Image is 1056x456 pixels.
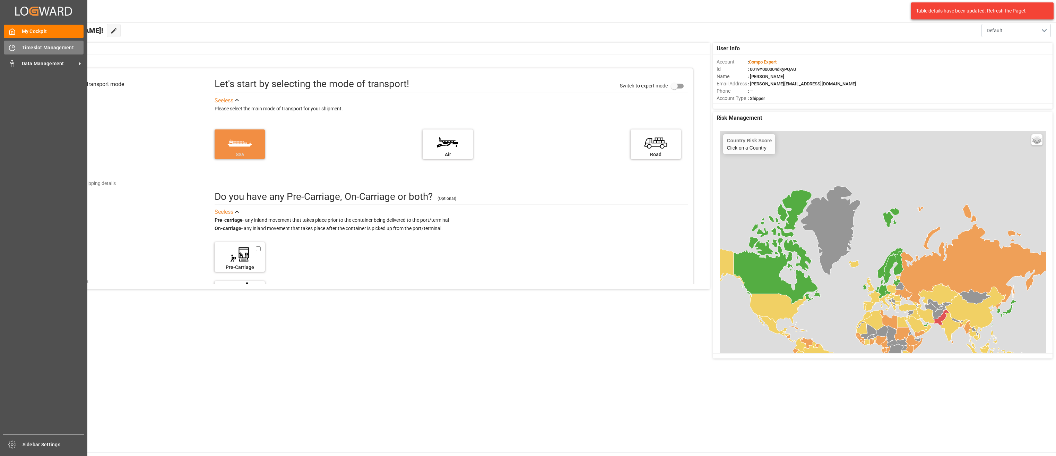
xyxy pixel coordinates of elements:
[215,208,233,216] div: See less
[215,96,233,105] div: See less
[438,195,456,202] div: (Optional)
[717,87,748,95] span: Phone
[426,151,469,158] div: Air
[22,44,84,51] span: Timeslot Management
[218,264,261,271] div: Pre-Carriage
[215,226,241,231] strong: On-carriage
[634,151,677,158] div: Road
[215,216,688,233] div: - any inland movement that takes place prior to the container being delivered to the port/termina...
[717,44,740,53] span: User Info
[4,41,84,54] a: Timeslot Management
[215,189,433,204] div: Do you have any Pre-Carriage, On-Carriage or both? (optional)
[981,24,1051,37] button: open menu
[748,81,856,86] span: : [PERSON_NAME][EMAIL_ADDRESS][DOMAIN_NAME]
[256,246,261,252] input: Pre-Carriage
[749,59,777,65] span: Compo Expert
[717,58,748,66] span: Account
[987,27,1002,34] span: Default
[717,80,748,87] span: Email Address
[70,80,124,88] div: Select transport mode
[215,105,688,113] div: Please select the main mode of transport for your shipment.
[4,25,84,38] a: My Cockpit
[717,95,748,102] span: Account Type
[748,59,777,65] span: :
[717,66,748,73] span: Id
[620,83,668,88] span: Switch to expert mode
[727,138,772,143] h4: Country Risk Score
[727,138,772,151] div: Click on a Country
[916,7,1044,15] div: Table details have been updated. Refresh the Page!.
[23,441,85,448] span: Sidebar Settings
[215,77,409,91] div: Let's start by selecting the mode of transport!
[748,67,796,72] span: : 0019Y000004dKyPQAU
[748,74,784,79] span: : [PERSON_NAME]
[717,114,762,122] span: Risk Management
[717,73,748,80] span: Name
[1031,134,1042,145] a: Layers
[748,88,753,94] span: : —
[22,60,77,67] span: Data Management
[72,278,88,285] div: Results
[22,28,84,35] span: My Cockpit
[748,96,765,101] span: : Shipper
[72,180,116,187] div: Add shipping details
[218,151,261,158] div: Sea
[215,217,243,223] strong: Pre-carriage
